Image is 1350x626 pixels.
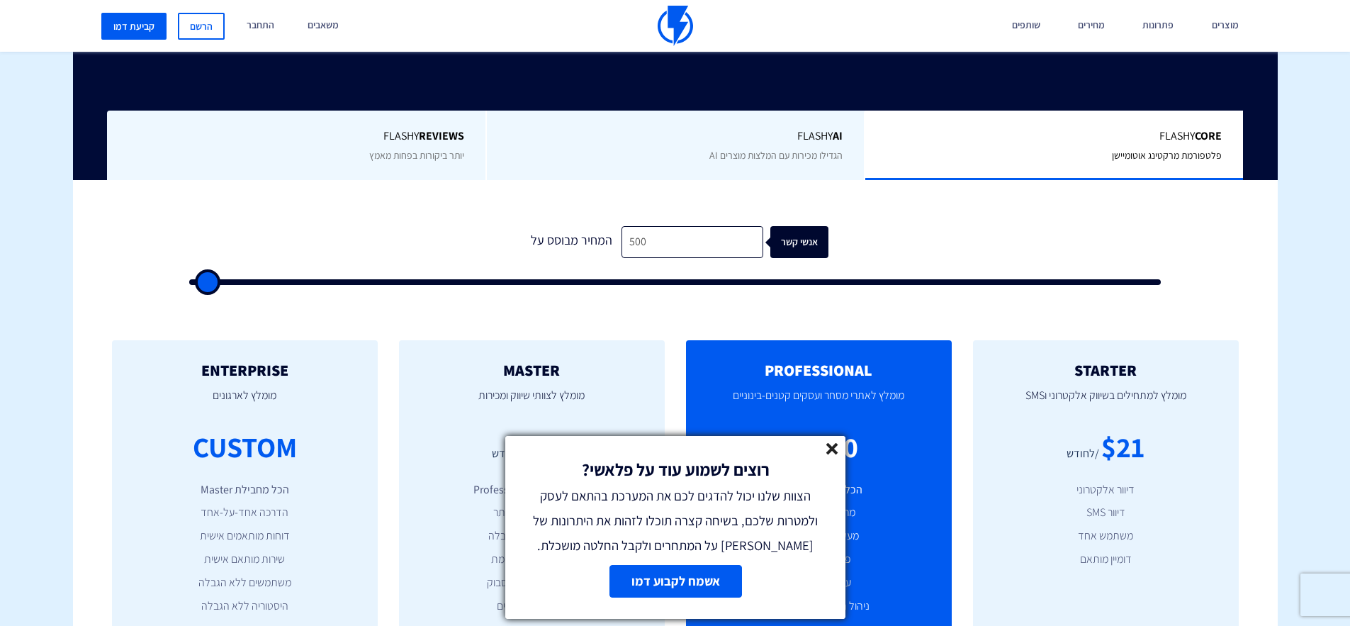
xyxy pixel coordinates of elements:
b: AI [833,128,843,143]
li: עד 15 משתמשים [420,598,643,615]
li: פופאפים ללא הגבלה [420,528,643,544]
div: $40 [814,427,858,467]
span: הגדילו מכירות עם המלצות מוצרים AI [709,149,843,162]
li: דוחות מותאמים אישית [133,528,356,544]
div: /לחודש [1067,446,1099,462]
div: $21 [1101,427,1144,467]
h2: MASTER [420,362,643,379]
p: מומלץ לאתרי מסחר ועסקים קטנים-בינוניים [707,379,930,427]
li: הדרכה אחד-על-אחד [133,505,356,521]
b: Core [1195,128,1222,143]
li: שירות מותאם אישית [133,552,356,568]
div: $99 [527,427,571,467]
p: מומלץ לצוותי שיווק ומכירות [420,379,643,427]
li: אנליטיקה מתקדמת [420,552,643,568]
div: המחיר מבוסס על [522,226,621,258]
p: מומלץ למתחילים בשיווק אלקטרוני וSMS [994,379,1217,427]
span: יותר ביקורות בפחות מאמץ [369,149,464,162]
li: אינטגרציה עם פייסבוק [420,575,643,591]
span: Flashy [887,128,1222,145]
li: הכל מחבילת Master [133,482,356,498]
div: CUSTOM [193,427,297,467]
b: REVIEWS [419,128,464,143]
h2: PROFESSIONAL [707,362,930,379]
a: הרשם [178,13,225,40]
h2: ENTERPRISE [133,362,356,379]
li: פרסונליזציה באתר [420,505,643,521]
p: מומלץ לארגונים [133,379,356,427]
li: משתמש אחד [994,528,1217,544]
li: דיוור אלקטרוני [994,482,1217,498]
li: דומיין מותאם [994,552,1217,568]
li: דיוור SMS [994,505,1217,521]
li: משתמשים ללא הגבלה [133,575,356,591]
a: קביעת דמו [101,13,167,40]
h2: STARTER [994,362,1217,379]
span: Flashy [508,128,843,145]
span: Flashy [128,128,464,145]
li: הכל מחבילת Professional [420,482,643,498]
div: אנשי קשר [781,226,839,258]
li: היסטוריה ללא הגבלה [133,598,356,615]
span: פלטפורמת מרקטינג אוטומיישן [1112,149,1222,162]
